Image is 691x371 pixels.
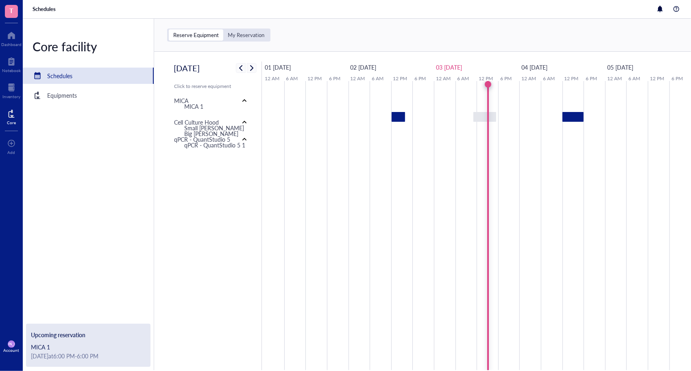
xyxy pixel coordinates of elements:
[348,73,367,84] a: 12 AM
[174,135,230,144] div: qPCR - QuantStudio 5
[174,118,219,127] div: Cell Culture Hood
[167,29,270,42] div: segmented control
[1,29,22,47] a: Dashboard
[477,73,495,84] a: 12 PM
[169,29,223,41] div: Reserve Equipment
[541,73,557,84] a: 6 AM
[47,91,77,100] div: Equipments
[184,102,203,111] div: MICA 1
[562,73,581,84] a: 12 PM
[7,107,16,125] a: Core
[47,71,72,80] div: Schedules
[263,61,293,73] a: September 1, 2025
[305,73,324,84] a: 12 PM
[370,73,386,84] a: 6 AM
[31,330,146,339] div: Upcoming reservation
[174,61,200,75] h2: [DATE]
[31,342,146,351] div: MICA 1
[391,73,410,84] a: 12 PM
[434,61,464,73] a: September 3, 2025
[2,55,21,73] a: Notebook
[23,68,154,84] a: Schedules
[263,73,281,84] a: 12 AM
[648,73,666,84] a: 12 PM
[174,83,250,90] div: Click to reserve equipment
[412,73,428,84] a: 6 PM
[33,5,57,13] a: Schedules
[228,31,264,39] div: My Reservation
[23,87,154,103] a: Equipments
[4,348,20,353] div: Account
[327,73,342,84] a: 6 PM
[2,81,20,99] a: Inventory
[23,38,154,55] div: Core facility
[2,68,21,73] div: Notebook
[2,94,20,99] div: Inventory
[7,120,16,125] div: Core
[519,73,538,84] a: 12 AM
[184,129,238,138] div: Big [PERSON_NAME]
[173,31,219,39] div: Reserve Equipment
[498,73,514,84] a: 6 PM
[627,73,643,84] a: 6 AM
[605,73,624,84] a: 12 AM
[184,123,244,132] div: Small [PERSON_NAME]
[348,61,378,73] a: September 2, 2025
[605,61,635,73] a: September 5, 2025
[236,63,246,73] button: Previous week
[456,73,471,84] a: 6 AM
[247,63,257,73] button: Next week
[31,351,146,360] div: [DATE] at 6:00 PM - 6:00 PM
[584,73,599,84] a: 6 PM
[184,140,245,149] div: qPCR - QuantStudio 5 1
[669,73,685,84] a: 6 PM
[284,73,300,84] a: 6 AM
[9,5,13,15] span: T
[1,42,22,47] div: Dashboard
[434,73,453,84] a: 12 AM
[519,61,549,73] a: September 4, 2025
[223,29,269,41] div: My Reservation
[174,96,188,105] div: MICA
[8,150,15,155] div: Add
